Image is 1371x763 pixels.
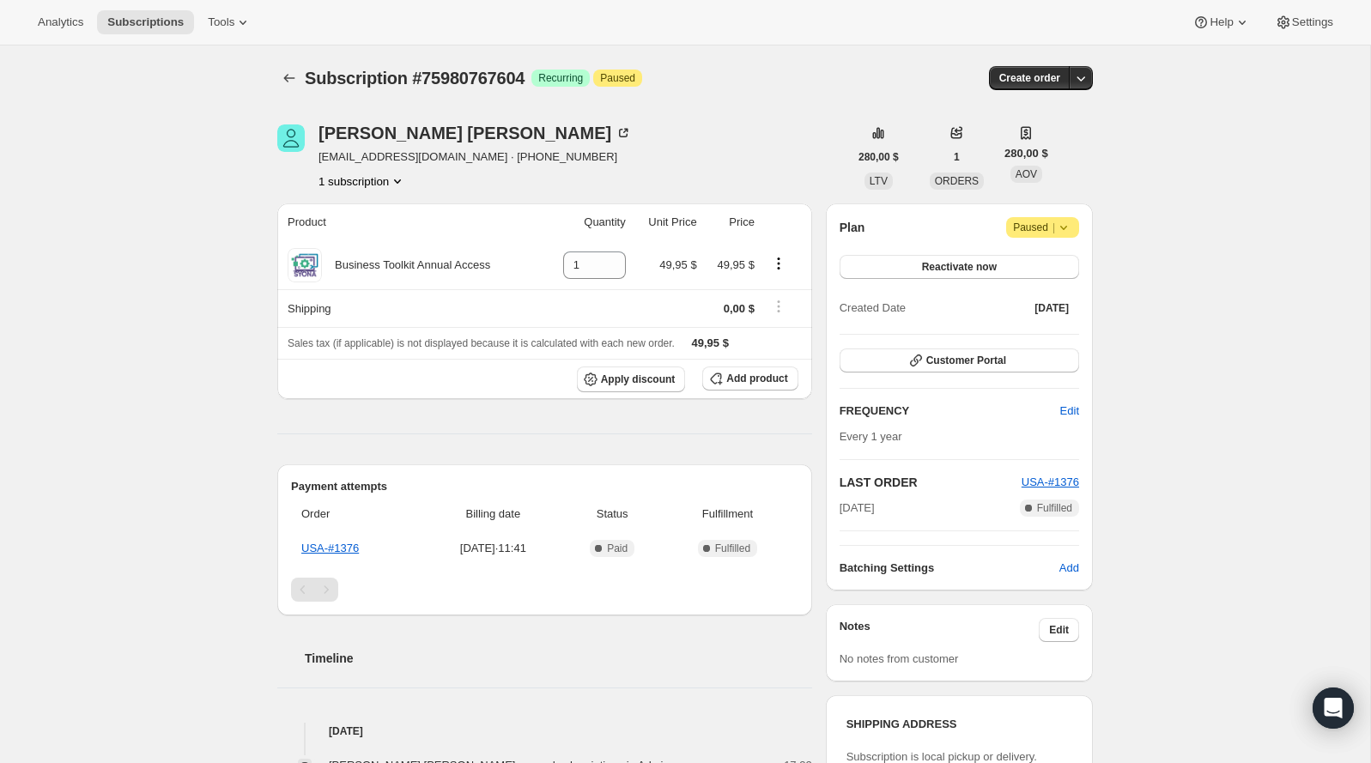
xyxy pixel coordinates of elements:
[1050,397,1089,425] button: Edit
[1022,474,1079,491] button: USA-#1376
[1182,10,1260,34] button: Help
[107,15,184,29] span: Subscriptions
[27,10,94,34] button: Analytics
[567,506,657,523] span: Status
[1060,403,1079,420] span: Edit
[1313,687,1354,729] div: Open Intercom Messenger
[659,258,696,271] span: 49,95 $
[601,372,676,386] span: Apply discount
[305,69,525,88] span: Subscription #75980767604
[318,173,406,190] button: Product actions
[288,248,322,282] img: product img
[840,618,1040,642] h3: Notes
[840,219,865,236] h2: Plan
[208,15,234,29] span: Tools
[840,430,902,443] span: Every 1 year
[607,542,628,555] span: Paid
[840,500,875,517] span: [DATE]
[840,652,959,665] span: No notes from customer
[1022,475,1079,488] a: USA-#1376
[277,289,543,327] th: Shipping
[935,175,979,187] span: ORDERS
[726,372,787,385] span: Add product
[1210,15,1233,29] span: Help
[301,542,359,554] a: USA-#1376
[1004,145,1048,162] span: 280,00 $
[1039,618,1079,642] button: Edit
[318,148,632,166] span: [EMAIL_ADDRESS][DOMAIN_NAME] · [PHONE_NUMBER]
[943,145,970,169] button: 1
[718,258,755,271] span: 49,95 $
[840,255,1079,279] button: Reactivate now
[543,203,631,241] th: Quantity
[1013,219,1072,236] span: Paused
[1049,554,1089,582] button: Add
[1024,296,1079,320] button: [DATE]
[840,474,1022,491] h2: LAST ORDER
[989,66,1071,90] button: Create order
[38,15,83,29] span: Analytics
[277,66,301,90] button: Subscriptions
[765,254,792,273] button: Product actions
[954,150,960,164] span: 1
[846,750,1037,763] span: Subscription is local pickup or delivery.
[1053,221,1055,234] span: |
[765,297,792,316] button: Shipping actions
[277,203,543,241] th: Product
[1049,623,1069,637] span: Edit
[291,495,424,533] th: Order
[858,150,899,164] span: 280,00 $
[840,300,906,317] span: Created Date
[840,348,1079,372] button: Customer Portal
[702,203,760,241] th: Price
[577,366,686,392] button: Apply discount
[429,540,558,557] span: [DATE] · 11:41
[840,403,1060,420] h2: FREQUENCY
[600,71,635,85] span: Paused
[288,337,675,349] span: Sales tax (if applicable) is not displayed because it is calculated with each new order.
[715,542,750,555] span: Fulfilled
[1034,301,1069,315] span: [DATE]
[318,124,632,142] div: [PERSON_NAME] [PERSON_NAME]
[840,560,1059,577] h6: Batching Settings
[197,10,262,34] button: Tools
[702,366,798,391] button: Add product
[1265,10,1344,34] button: Settings
[1059,560,1079,577] span: Add
[322,257,490,274] div: Business Toolkit Annual Access
[1037,501,1072,515] span: Fulfilled
[848,145,909,169] button: 280,00 $
[538,71,583,85] span: Recurring
[870,175,888,187] span: LTV
[291,478,798,495] h2: Payment attempts
[667,506,787,523] span: Fulfillment
[97,10,194,34] button: Subscriptions
[1292,15,1333,29] span: Settings
[846,716,1072,733] h3: SHIPPING ADDRESS
[631,203,702,241] th: Unit Price
[277,723,812,740] h4: [DATE]
[999,71,1060,85] span: Create order
[277,124,305,152] span: Wayne Shaffer
[1016,168,1037,180] span: AOV
[429,506,558,523] span: Billing date
[724,302,755,315] span: 0,00 $
[291,578,798,602] nav: Paginación
[922,260,997,274] span: Reactivate now
[305,650,812,667] h2: Timeline
[692,336,729,349] span: 49,95 $
[926,354,1006,367] span: Customer Portal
